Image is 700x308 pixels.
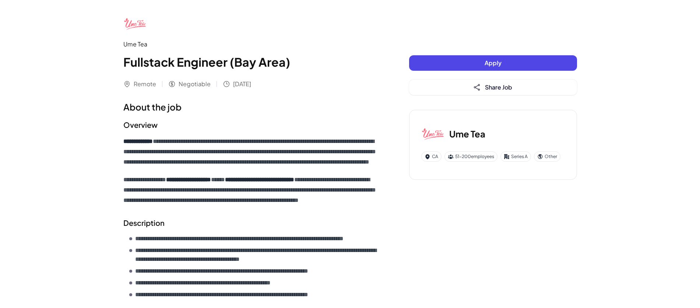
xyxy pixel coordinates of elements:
[409,80,577,95] button: Share Job
[409,55,577,71] button: Apply
[421,151,442,162] div: CA
[421,122,445,146] img: Um
[534,151,560,162] div: Other
[485,59,502,67] span: Apply
[449,127,485,140] h3: Ume Tea
[134,80,156,88] span: Remote
[233,80,251,88] span: [DATE]
[500,151,531,162] div: Series A
[123,40,380,49] div: Ume Tea
[123,12,147,35] img: Um
[123,100,380,113] h1: About the job
[123,119,380,130] h2: Overview
[444,151,497,162] div: 51-200 employees
[123,53,380,71] h1: Fullstack Engineer (Bay Area)
[485,83,512,91] span: Share Job
[123,217,380,228] h2: Description
[179,80,211,88] span: Negotiable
